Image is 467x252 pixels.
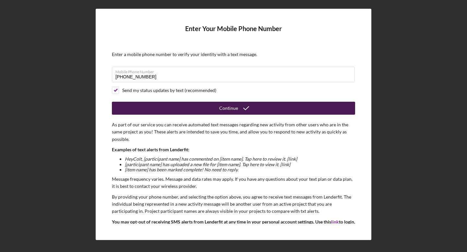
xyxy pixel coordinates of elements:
[122,88,216,93] div: Send my status updates by text (recommended)
[125,162,355,167] li: [participant name] has uploaded a new file for [item name]. Tap here to view it. [link]
[219,102,238,115] div: Continue
[112,218,355,247] p: You may opt-out of receiving SMS alerts from Lenderfit at any time in your personal account setti...
[112,146,355,153] p: Examples of text alerts from Lenderfit:
[112,102,355,115] button: Continue
[115,67,355,74] label: Mobile Phone Number
[331,219,339,224] a: link
[112,176,355,190] p: Message frequency varies. Message and data rates may apply. If you have any questions about your ...
[112,193,355,215] p: By providing your phone number, and selecting the option above, you agree to receive text message...
[112,121,355,143] p: As part of our service you can receive automated text messages regarding new activity from other ...
[112,52,355,57] div: Enter a mobile phone number to verify your identity with a text message.
[125,156,355,162] li: Hey Colt , [participant name] has commented on [item name]. Tap here to review it. [link]
[112,25,355,42] h4: Enter Your Mobile Phone Number
[125,167,355,172] li: [item name] has been marked complete! No need to reply.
